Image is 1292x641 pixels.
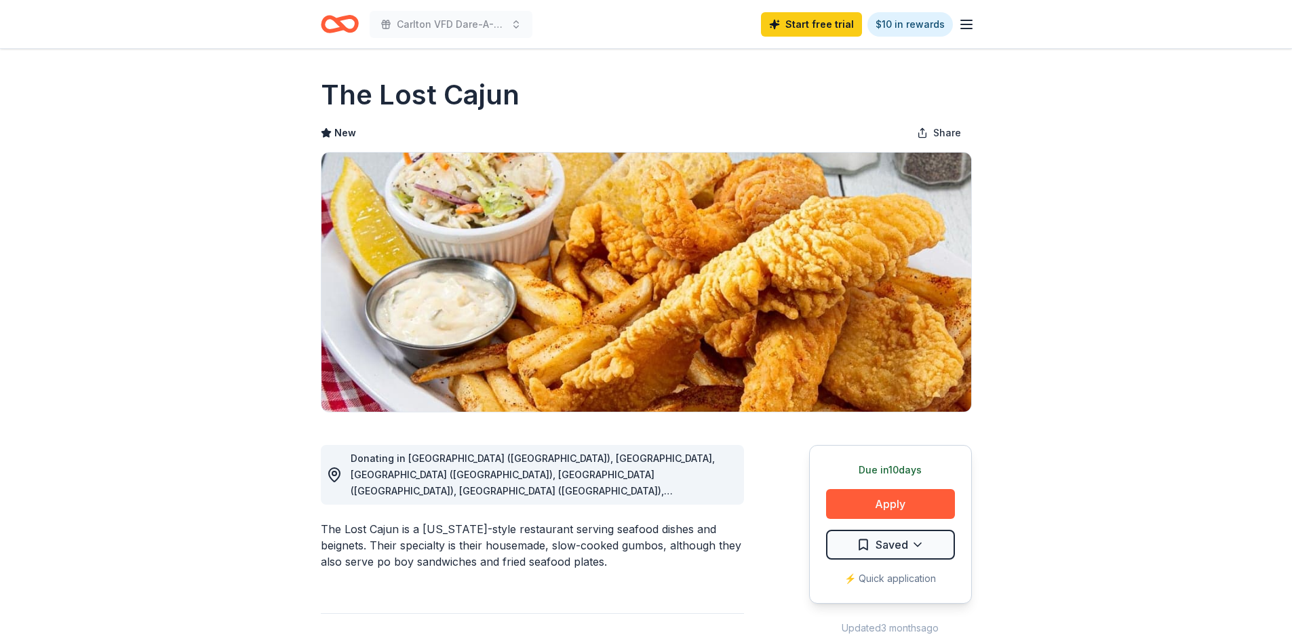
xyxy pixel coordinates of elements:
button: Carlton VFD Dare-A-Oke [370,11,532,38]
span: New [334,125,356,141]
span: Share [933,125,961,141]
a: Start free trial [761,12,862,37]
a: $10 in rewards [867,12,953,37]
div: ⚡️ Quick application [826,570,955,587]
h1: The Lost Cajun [321,76,520,114]
div: Due in 10 days [826,462,955,478]
button: Share [906,119,972,147]
span: Saved [876,536,908,553]
div: The Lost Cajun is a [US_STATE]-style restaurant serving seafood dishes and beignets. Their specia... [321,521,744,570]
img: Image for The Lost Cajun [321,153,971,412]
span: Donating in [GEOGRAPHIC_DATA] ([GEOGRAPHIC_DATA]), [GEOGRAPHIC_DATA], [GEOGRAPHIC_DATA] ([GEOGRAP... [351,452,715,545]
span: Carlton VFD Dare-A-Oke [397,16,505,33]
a: Home [321,8,359,40]
div: Updated 3 months ago [809,620,972,636]
button: Saved [826,530,955,560]
button: Apply [826,489,955,519]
